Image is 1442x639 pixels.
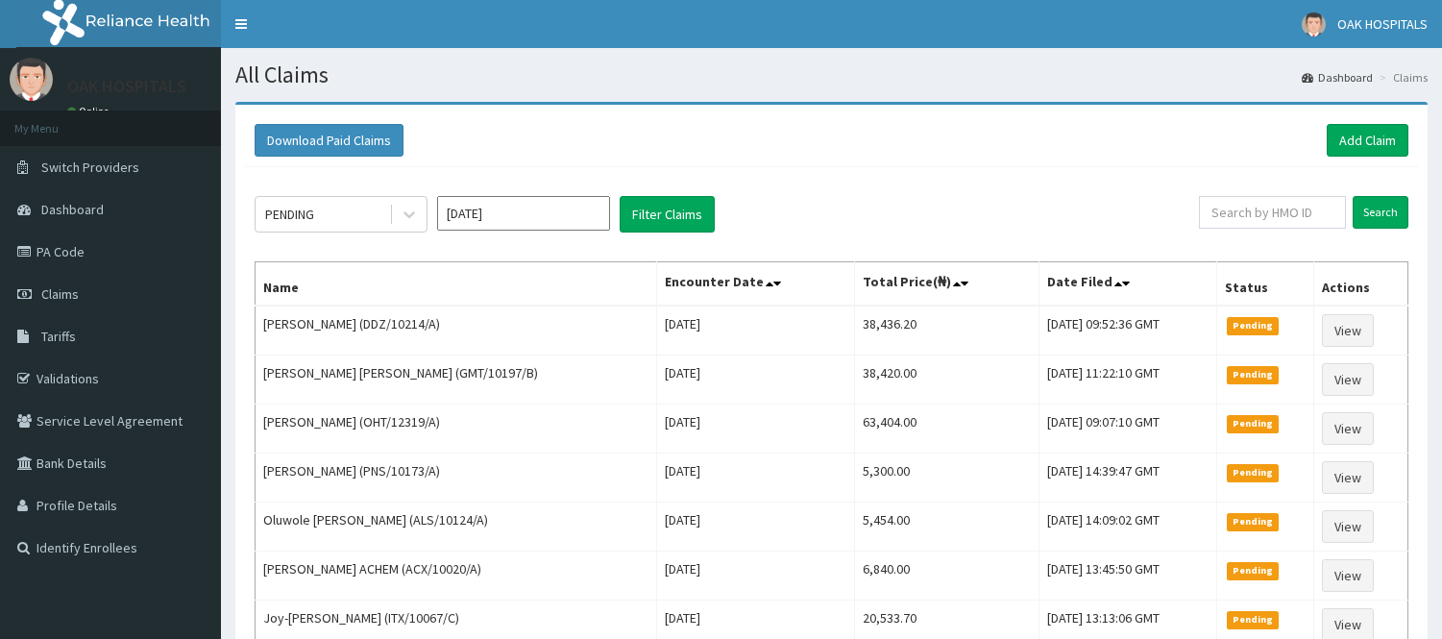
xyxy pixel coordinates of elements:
td: 5,300.00 [855,454,1039,503]
td: 38,420.00 [855,356,1039,405]
th: Actions [1314,262,1408,307]
span: Pending [1227,562,1280,579]
input: Search [1353,196,1408,229]
span: Tariffs [41,328,76,345]
td: [DATE] 14:39:47 GMT [1039,454,1216,503]
button: Download Paid Claims [255,124,403,157]
img: User Image [10,58,53,101]
th: Encounter Date [656,262,855,307]
td: [DATE] [656,552,855,601]
td: [DATE] 13:45:50 GMT [1039,552,1216,601]
input: Select Month and Year [437,196,610,231]
td: 63,404.00 [855,405,1039,454]
span: Pending [1227,415,1280,432]
td: [PERSON_NAME] (DDZ/10214/A) [256,306,657,356]
h1: All Claims [235,62,1428,87]
td: 38,436.20 [855,306,1039,356]
td: [DATE] [656,454,855,503]
td: [PERSON_NAME] ACHEM (ACX/10020/A) [256,552,657,601]
span: Pending [1227,317,1280,334]
input: Search by HMO ID [1199,196,1346,229]
div: PENDING [265,205,314,224]
span: Pending [1227,464,1280,481]
span: Dashboard [41,201,104,218]
td: [DATE] 09:52:36 GMT [1039,306,1216,356]
td: [DATE] 09:07:10 GMT [1039,405,1216,454]
span: Pending [1227,513,1280,530]
td: [DATE] [656,356,855,405]
span: Switch Providers [41,159,139,176]
a: Add Claim [1327,124,1408,157]
span: Pending [1227,611,1280,628]
a: Dashboard [1302,69,1373,86]
td: [DATE] [656,503,855,552]
th: Date Filed [1039,262,1216,307]
a: View [1322,363,1374,396]
a: Online [67,105,113,118]
td: [DATE] [656,306,855,356]
th: Total Price(₦) [855,262,1039,307]
a: View [1322,510,1374,543]
span: OAK HOSPITALS [1337,15,1428,33]
td: [DATE] [656,405,855,454]
th: Name [256,262,657,307]
td: 6,840.00 [855,552,1039,601]
td: [PERSON_NAME] (PNS/10173/A) [256,454,657,503]
span: Claims [41,285,79,303]
a: View [1322,559,1374,592]
a: View [1322,314,1374,347]
img: User Image [1302,12,1326,37]
td: 5,454.00 [855,503,1039,552]
li: Claims [1375,69,1428,86]
a: View [1322,461,1374,494]
p: OAK HOSPITALS [67,78,186,95]
td: [PERSON_NAME] [PERSON_NAME] (GMT/10197/B) [256,356,657,405]
th: Status [1216,262,1313,307]
td: [PERSON_NAME] (OHT/12319/A) [256,405,657,454]
td: Oluwole [PERSON_NAME] (ALS/10124/A) [256,503,657,552]
button: Filter Claims [620,196,715,233]
td: [DATE] 11:22:10 GMT [1039,356,1216,405]
td: [DATE] 14:09:02 GMT [1039,503,1216,552]
span: Pending [1227,366,1280,383]
a: View [1322,412,1374,445]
